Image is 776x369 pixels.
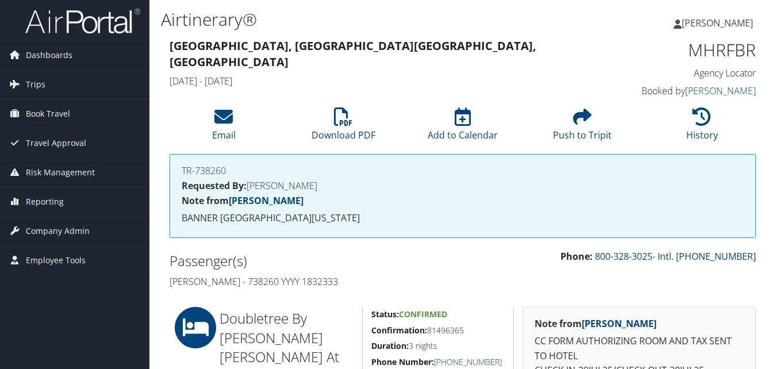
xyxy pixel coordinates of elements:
span: [PERSON_NAME] [682,17,753,29]
h1: MHRFBR [623,38,756,62]
span: Book Travel [26,99,70,128]
a: [PERSON_NAME] [674,6,765,40]
h4: Booked by [623,84,756,97]
span: Reporting [26,187,64,216]
p: BANNER [GEOGRAPHIC_DATA][US_STATE] [182,211,744,226]
span: Dashboards [26,41,72,70]
span: Risk Management [26,158,95,187]
h1: Airtinerary® [161,7,563,32]
strong: Phone Number: [371,356,434,367]
h4: TR-738260 [182,166,744,175]
strong: Status: [371,309,399,320]
h4: [DATE] - [DATE] [170,75,605,87]
strong: Note from [535,317,656,330]
img: airportal-logo.png [25,7,140,34]
a: History [686,114,718,141]
strong: Duration: [371,340,409,351]
a: [PERSON_NAME] [685,84,756,97]
strong: Note from [182,194,304,207]
a: 800-328-3025- Intl. [PHONE_NUMBER] [595,250,756,263]
h5: 3 nights [371,340,505,352]
h4: [PERSON_NAME] [182,181,744,190]
a: Email [212,114,236,141]
span: Company Admin [26,217,90,245]
span: Employee Tools [26,246,86,275]
h5: 81496365 [371,325,505,336]
a: Download PDF [312,114,375,141]
span: Travel Approval [26,129,86,157]
strong: [GEOGRAPHIC_DATA], [GEOGRAPHIC_DATA] [GEOGRAPHIC_DATA], [GEOGRAPHIC_DATA] [170,38,536,70]
a: [PERSON_NAME] [229,194,304,207]
strong: Requested By: [182,179,247,192]
h2: Passenger(s) [170,251,454,271]
span: Trips [26,70,45,99]
strong: Confirmation: [371,325,427,336]
a: Push to Tripit [553,114,612,141]
strong: Phone: [560,250,593,263]
span: Confirmed [399,309,447,320]
a: Add to Calendar [428,114,498,141]
a: [PHONE_NUMBER] [434,356,502,367]
h4: Agency Locator [623,67,756,79]
a: [PERSON_NAME] [582,317,656,330]
h4: [PERSON_NAME] - 738260 YYYY 1832333 [170,275,454,288]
